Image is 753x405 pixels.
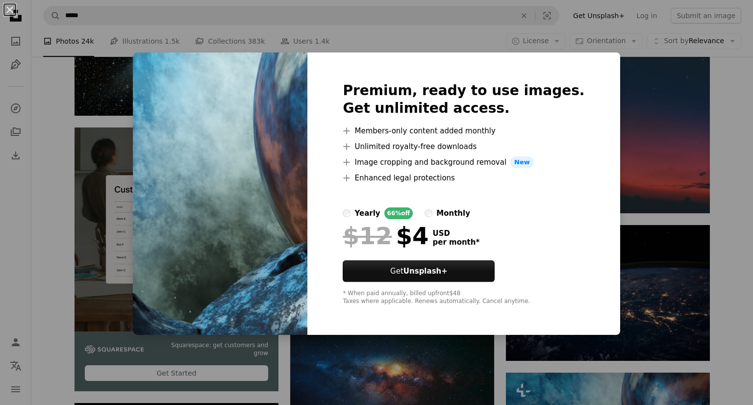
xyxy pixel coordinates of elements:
span: per month * [432,238,479,247]
button: GetUnsplash+ [343,260,495,282]
strong: Unsplash+ [403,267,448,276]
div: monthly [436,207,470,219]
div: * When paid annually, billed upfront $48 Taxes where applicable. Renews automatically. Cancel any... [343,290,584,305]
span: $12 [343,223,392,249]
li: Image cropping and background removal [343,156,584,168]
span: New [510,156,534,168]
span: USD [432,229,479,238]
li: Members-only content added monthly [343,125,584,137]
div: 66% off [384,207,413,219]
img: premium_photo-1677511580659-f5fa0675a547 [133,52,307,335]
input: yearly66%off [343,209,351,217]
li: Unlimited royalty-free downloads [343,141,584,152]
input: monthly [425,209,432,217]
div: $4 [343,223,428,249]
h2: Premium, ready to use images. Get unlimited access. [343,82,584,117]
div: yearly [354,207,380,219]
li: Enhanced legal protections [343,172,584,184]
